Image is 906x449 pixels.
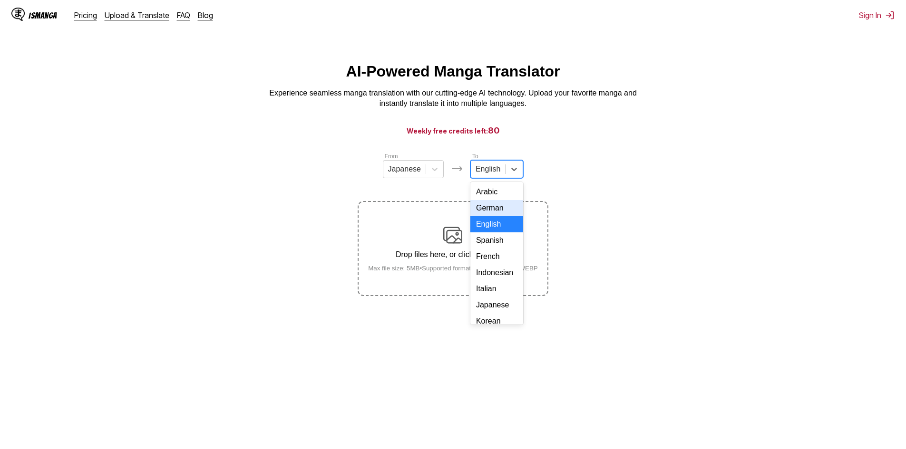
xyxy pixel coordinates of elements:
[859,10,895,20] button: Sign In
[472,153,478,160] label: To
[177,10,190,20] a: FAQ
[360,265,546,272] small: Max file size: 5MB • Supported formats: JP(E)G, PNG, WEBP
[470,200,523,216] div: German
[385,153,398,160] label: From
[470,184,523,200] div: Arabic
[470,265,523,281] div: Indonesian
[198,10,213,20] a: Blog
[885,10,895,20] img: Sign out
[346,63,560,80] h1: AI-Powered Manga Translator
[74,10,97,20] a: Pricing
[470,248,523,265] div: French
[470,297,523,313] div: Japanese
[470,313,523,329] div: Korean
[263,88,643,109] p: Experience seamless manga translation with our cutting-edge AI technology. Upload your favorite m...
[470,216,523,232] div: English
[29,11,57,20] div: IsManga
[451,163,463,174] img: Languages icon
[360,250,546,259] p: Drop files here, or click to browse.
[23,124,883,136] h3: Weekly free credits left:
[470,232,523,248] div: Spanish
[488,125,500,135] span: 80
[11,8,25,21] img: IsManga Logo
[11,8,74,23] a: IsManga LogoIsManga
[470,281,523,297] div: Italian
[105,10,169,20] a: Upload & Translate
